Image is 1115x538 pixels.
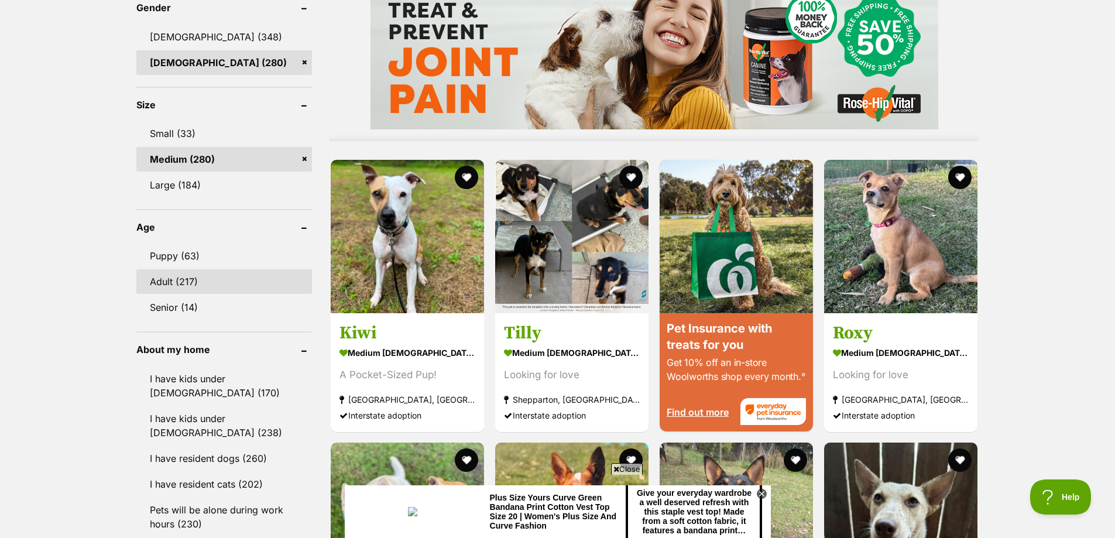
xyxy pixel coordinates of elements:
h3: Tilly [504,321,640,344]
div: Looking for love [833,366,969,382]
div: A Pocket-Sized Pup! [339,366,475,382]
img: Kiwi - Staffy Dog [331,160,484,313]
a: Puppy (63) [136,244,312,268]
h3: Roxy [833,321,969,344]
a: [DEMOGRAPHIC_DATA] (348) [136,25,312,49]
button: favourite [949,448,972,472]
a: Senior (14) [136,295,312,320]
a: Adult (217) [136,269,312,294]
header: Size [136,100,312,110]
span: Close [611,463,643,475]
a: Tilly medium [DEMOGRAPHIC_DATA] Dog Looking for love Shepparton, [GEOGRAPHIC_DATA] Interstate ado... [495,313,649,431]
button: favourite [784,448,807,472]
iframe: Advertisement [345,479,771,532]
a: Medium (280) [136,147,312,172]
div: Plus Size Yours Curve Green Bandana Print Cotton Vest Top Size 20 | Women's Plus Size And Curve F... [145,8,282,45]
div: Looking for love [504,366,640,382]
div: Interstate adoption [833,407,969,423]
a: Roxy medium [DEMOGRAPHIC_DATA] Dog Looking for love [GEOGRAPHIC_DATA], [GEOGRAPHIC_DATA] Intersta... [824,313,977,431]
div: Interstate adoption [504,407,640,423]
header: Age [136,222,312,232]
strong: medium [DEMOGRAPHIC_DATA] Dog [504,344,640,361]
button: favourite [619,448,643,472]
iframe: Help Scout Beacon - Open [1030,479,1092,515]
a: [DEMOGRAPHIC_DATA] (280) [136,50,312,75]
h3: Kiwi [339,321,475,344]
button: favourite [949,166,972,189]
a: Pets will be alone during work hours (230) [136,498,312,536]
strong: Shepparton, [GEOGRAPHIC_DATA] [504,391,640,407]
a: I have resident cats (202) [136,472,312,496]
strong: medium [DEMOGRAPHIC_DATA] Dog [833,344,969,361]
header: Gender [136,2,312,13]
button: favourite [619,166,643,189]
a: Kiwi medium [DEMOGRAPHIC_DATA] Dog A Pocket-Sized Pup! [GEOGRAPHIC_DATA], [GEOGRAPHIC_DATA] Inter... [331,313,484,431]
div: Interstate adoption [339,407,475,423]
a: Large (184) [136,173,312,197]
strong: [GEOGRAPHIC_DATA], [GEOGRAPHIC_DATA] [339,391,475,407]
img: Tilly - Australian Kelpie Dog [495,160,649,313]
a: I have resident dogs (260) [136,446,312,471]
a: I have kids under [DEMOGRAPHIC_DATA] (238) [136,406,312,445]
strong: medium [DEMOGRAPHIC_DATA] Dog [339,344,475,361]
button: favourite [455,166,478,189]
a: Small (33) [136,121,312,146]
a: I have kids under [DEMOGRAPHIC_DATA] (170) [136,366,312,405]
button: favourite [455,448,478,472]
strong: [GEOGRAPHIC_DATA], [GEOGRAPHIC_DATA] [833,391,969,407]
header: About my home [136,344,312,355]
img: Roxy - Australian Cattle Dog [824,160,977,313]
